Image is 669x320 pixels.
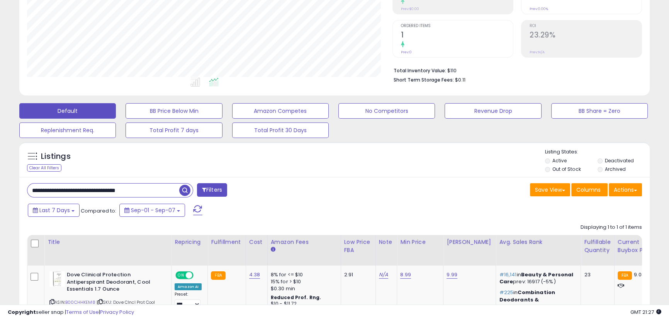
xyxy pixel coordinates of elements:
[552,166,581,172] label: Out of Stock
[211,238,242,246] div: Fulfillment
[344,238,372,254] div: Low Price FBA
[175,292,202,309] div: Preset:
[19,123,116,138] button: Replenishment Req.
[49,271,65,287] img: 41SGorlf4yL._SL40_.jpg
[232,103,329,119] button: Amazon Competes
[445,103,541,119] button: Revenue Drop
[271,278,335,285] div: 15% for > $10
[571,183,608,196] button: Columns
[28,204,80,217] button: Last 7 Days
[100,308,134,316] a: Privacy Policy
[394,77,454,83] b: Short Term Storage Fees:
[400,238,440,246] div: Min Price
[530,50,545,54] small: Prev: N/A
[271,285,335,292] div: $0.30 min
[401,7,419,11] small: Prev: $0.00
[499,271,575,285] p: in prev: 16917 (-5%)
[249,271,260,279] a: 4.38
[634,271,645,278] span: 9.03
[175,283,202,290] div: Amazon AI
[447,271,457,279] a: 9.99
[379,238,394,246] div: Note
[232,123,329,138] button: Total Profit 30 Days
[584,271,608,278] div: 23
[400,271,411,279] a: 8.99
[545,148,650,156] p: Listing States:
[271,294,321,301] b: Reduced Prof. Rng.
[618,238,657,254] div: Current Buybox Price
[530,31,642,41] h2: 23.29%
[455,76,465,83] span: $0.11
[609,183,642,196] button: Actions
[576,186,601,194] span: Columns
[41,151,71,162] h5: Listings
[401,50,412,54] small: Prev: 0
[249,238,264,246] div: Cost
[605,157,634,164] label: Deactivated
[197,183,227,197] button: Filters
[401,24,513,28] span: Ordered Items
[584,238,611,254] div: Fulfillable Quantity
[81,207,116,214] span: Compared to:
[67,271,161,295] b: Dove Clinical Protection Antiperspirant Deodorant, Cool Essentials 1.7 Ounce
[119,204,185,217] button: Sep-01 - Sep-07
[27,164,61,172] div: Clear All Filters
[344,271,370,278] div: 2.91
[581,224,642,231] div: Displaying 1 to 1 of 1 items
[48,238,168,246] div: Title
[618,271,632,280] small: FBA
[394,65,636,75] li: $110
[447,238,492,246] div: [PERSON_NAME]
[499,238,577,246] div: Avg. Sales Rank
[499,271,573,285] span: Beauty & Personal Care
[530,7,548,11] small: Prev: 0.00%
[530,183,570,196] button: Save View
[49,271,165,320] div: ASIN:
[176,272,186,279] span: ON
[211,271,225,280] small: FBA
[271,271,335,278] div: 8% for <= $10
[379,271,388,279] a: N/A
[499,271,516,278] span: #16,141
[499,289,575,317] p: in prev: 237 (-5%)
[8,309,134,316] div: seller snap | |
[552,157,567,164] label: Active
[338,103,435,119] button: No Competitors
[499,289,513,296] span: #225
[175,238,204,246] div: Repricing
[8,308,36,316] strong: Copyright
[192,272,205,279] span: OFF
[271,246,275,253] small: Amazon Fees.
[126,123,222,138] button: Total Profit 7 days
[39,206,70,214] span: Last 7 Days
[630,308,661,316] span: 2025-09-15 21:27 GMT
[271,238,338,246] div: Amazon Fees
[131,206,175,214] span: Sep-01 - Sep-07
[551,103,648,119] button: BB Share = Zero
[66,308,99,316] a: Terms of Use
[605,166,626,172] label: Archived
[530,24,642,28] span: ROI
[499,289,555,310] span: Combination Deodorants & Antiperspirants
[19,103,116,119] button: Default
[401,31,513,41] h2: 1
[394,67,446,74] b: Total Inventory Value:
[126,103,222,119] button: BB Price Below Min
